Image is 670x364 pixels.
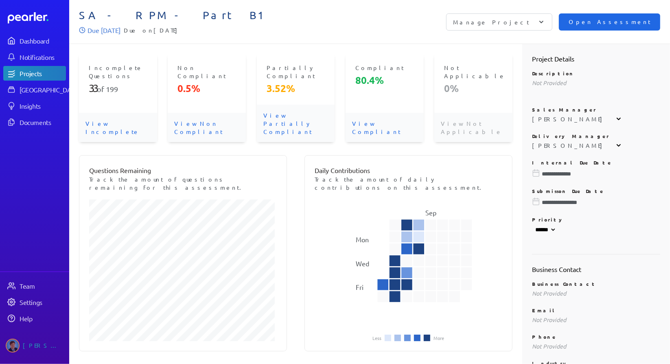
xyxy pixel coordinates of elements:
p: Internal Due Date [532,159,660,166]
img: Sam Blight [6,339,20,353]
text: Fri [356,283,363,292]
div: [PERSON_NAME] [532,141,607,149]
p: of [89,82,147,95]
div: [PERSON_NAME] [532,115,607,123]
h2: Project Details [532,54,660,64]
p: Manage Project [453,18,529,26]
p: Submisson Due Date [532,188,660,194]
input: Please choose a due date [532,170,660,178]
p: 0% [444,82,503,95]
p: Non Compliant [177,64,236,80]
p: 0.5% [177,82,236,95]
span: Not Provided [532,342,566,350]
span: Open Assessment [569,18,650,26]
div: Insights [20,102,65,110]
text: Wed [356,259,369,268]
span: Not Provided [532,79,566,86]
p: Business Contact [532,281,660,287]
p: Sales Manager [532,106,660,113]
p: View Compliant [346,113,424,142]
p: Compliant [355,64,414,72]
p: Email [532,307,660,314]
a: Notifications [3,50,66,64]
h2: Business Contact [532,264,660,274]
a: Dashboard [8,12,66,24]
div: Dashboard [20,37,65,45]
p: Incomplete Questions [89,64,147,80]
a: Projects [3,66,66,81]
span: Due on [DATE] [124,25,182,35]
p: View Not Applicable [434,113,512,142]
p: View Non Compliant [168,113,246,142]
p: Phone [532,333,660,340]
li: Less [372,335,381,340]
p: 3.52% [267,82,325,95]
a: Dashboard [3,33,66,48]
div: [GEOGRAPHIC_DATA] [20,86,80,94]
p: View Partially Compliant [257,105,335,142]
span: 33 [89,82,97,94]
div: [PERSON_NAME] [23,339,63,353]
div: Settings [20,298,65,306]
a: Documents [3,115,66,129]
div: Help [20,314,65,322]
a: [GEOGRAPHIC_DATA] [3,82,66,97]
a: Sam Blight's photo[PERSON_NAME] [3,335,66,356]
span: SA - RPM - Part B1 [79,9,370,22]
span: Not Provided [532,316,566,323]
div: Team [20,282,65,290]
p: 80.4% [355,74,414,87]
p: Daily Contributions [315,165,502,175]
p: Track the amount of questions remaining for this assessment. [89,175,277,191]
button: Open Assessment [559,13,660,31]
p: Partially Compliant [267,64,325,80]
p: Track the amount of daily contributions on this assessment. [315,175,502,191]
a: Settings [3,295,66,309]
div: Projects [20,69,65,77]
text: Sep [425,208,436,217]
p: Not Applicable [444,64,503,80]
p: Questions Remaining [89,165,277,175]
a: Help [3,311,66,326]
span: Not Provided [532,289,566,297]
span: 199 [106,85,118,93]
p: Description [532,70,660,77]
a: Team [3,278,66,293]
p: Delivery Manager [532,133,660,139]
input: Please choose a due date [532,198,660,206]
p: Due [DATE] [88,25,120,35]
a: Insights [3,99,66,113]
p: Priority [532,216,660,223]
li: More [434,335,444,340]
div: Notifications [20,53,65,61]
div: Documents [20,118,65,126]
p: View Incomplete [79,113,157,142]
text: Mon [356,235,369,243]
